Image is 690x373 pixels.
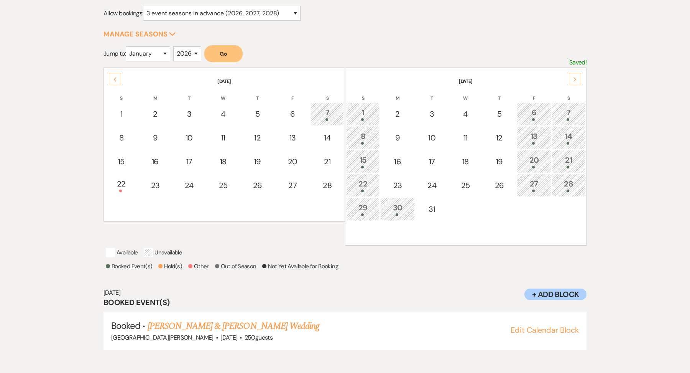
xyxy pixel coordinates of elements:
div: 8 [109,132,134,144]
span: [GEOGRAPHIC_DATA][PERSON_NAME] [111,333,214,342]
div: 20 [279,156,306,167]
p: Hold(s) [158,262,182,271]
th: [DATE] [105,69,344,85]
div: 26 [245,180,270,191]
span: 250 guests [245,333,273,342]
div: 21 [556,154,581,168]
div: 20 [521,154,547,168]
h3: Booked Event(s) [103,297,586,308]
div: 15 [109,156,134,167]
span: [DATE] [220,333,237,342]
th: F [275,86,310,102]
p: Not Yet Available for Booking [262,262,338,271]
div: 22 [109,178,134,192]
button: Go [204,45,243,62]
th: S [552,86,585,102]
p: Available [106,248,138,257]
div: 14 [556,130,581,145]
div: 5 [245,108,270,120]
div: 4 [453,108,478,120]
th: T [240,86,274,102]
div: 18 [453,156,478,167]
p: Saved! [569,58,586,68]
div: 5 [487,108,512,120]
p: Booked Event(s) [106,262,152,271]
div: 22 [350,178,375,192]
th: T [483,86,516,102]
div: 27 [521,178,547,192]
div: 24 [177,180,202,191]
p: Out of Season [215,262,256,271]
div: 7 [315,107,340,121]
div: 7 [556,107,581,121]
div: 19 [487,156,512,167]
button: Edit Calendar Block [511,326,579,334]
div: 12 [487,132,512,144]
div: 31 [420,203,444,215]
div: 29 [350,202,375,216]
div: 28 [315,180,340,191]
div: 30 [384,202,410,216]
div: 25 [211,180,236,191]
div: 12 [245,132,270,144]
div: 16 [143,156,168,167]
th: M [380,86,414,102]
a: [PERSON_NAME] & [PERSON_NAME] Wedding [148,319,319,333]
th: T [172,86,206,102]
span: Booked [111,320,140,332]
div: 19 [245,156,270,167]
div: 23 [143,180,168,191]
div: 26 [487,180,512,191]
div: 2 [143,108,168,120]
h6: [DATE] [103,289,586,297]
div: 21 [315,156,340,167]
p: Other [188,262,209,271]
div: 10 [177,132,202,144]
div: 11 [453,132,478,144]
th: W [449,86,482,102]
div: 8 [350,130,375,145]
div: 24 [420,180,444,191]
div: 2 [384,108,410,120]
th: [DATE] [346,69,585,85]
th: S [310,86,344,102]
div: 1 [350,107,375,121]
div: 18 [211,156,236,167]
div: 16 [384,156,410,167]
div: 14 [315,132,340,144]
div: 28 [556,178,581,192]
th: W [207,86,240,102]
div: 3 [177,108,202,120]
div: 25 [453,180,478,191]
div: 9 [143,132,168,144]
div: 11 [211,132,236,144]
div: 10 [420,132,444,144]
th: S [105,86,138,102]
div: 1 [109,108,134,120]
button: Manage Seasons [103,31,176,38]
div: 27 [279,180,306,191]
div: 17 [420,156,444,167]
th: S [346,86,379,102]
span: Allow bookings: [103,9,143,17]
div: 23 [384,180,410,191]
button: + Add Block [524,289,586,300]
div: 15 [350,154,375,168]
span: Jump to: [103,50,126,58]
div: 3 [420,108,444,120]
div: 13 [279,132,306,144]
th: T [416,86,449,102]
div: 17 [177,156,202,167]
div: 6 [279,108,306,120]
div: 9 [384,132,410,144]
div: 4 [211,108,236,120]
p: Unavailable [144,248,182,257]
th: M [139,86,172,102]
th: F [517,86,551,102]
div: 13 [521,130,547,145]
div: 6 [521,107,547,121]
